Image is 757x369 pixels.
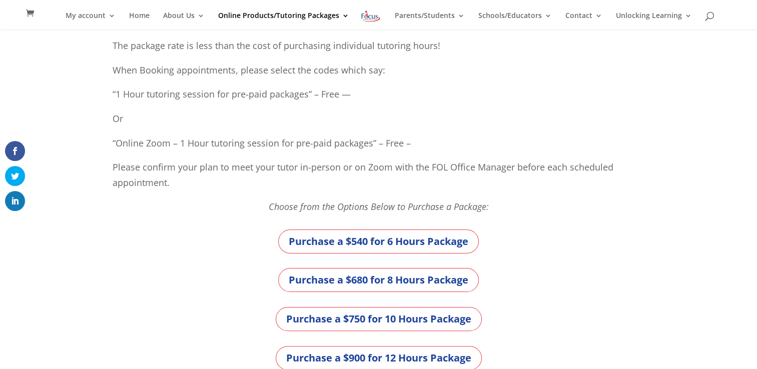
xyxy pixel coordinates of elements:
[218,12,349,29] a: Online Products/Tutoring Packages
[113,86,645,111] p: “1 Hour tutoring session for pre-paid packages” – Free —
[616,12,692,29] a: Unlocking Learning
[113,38,645,62] p: The package rate is less than the cost of purchasing individual tutoring hours!
[113,135,645,160] p: “Online Zoom – 1 Hour tutoring session for pre-paid packages” – Free –
[478,12,552,29] a: Schools/Educators
[278,268,479,292] a: Purchase a $680 for 8 Hours Package
[269,200,489,212] em: Choose from the Options Below to Purchase a Package:
[395,12,465,29] a: Parents/Students
[113,159,645,199] p: Please confirm your plan to meet your tutor in-person or on Zoom with the FOL Office Manager befo...
[129,12,150,29] a: Home
[360,9,381,23] img: Focus on Learning
[163,12,205,29] a: About Us
[113,111,645,135] p: Or
[276,307,482,331] a: Purchase a $750 for 10 Hours Package
[66,12,116,29] a: My account
[113,62,645,87] p: When Booking appointments, please select the codes which say:
[278,229,479,253] a: Purchase a $540 for 6 Hours Package
[565,12,602,29] a: Contact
